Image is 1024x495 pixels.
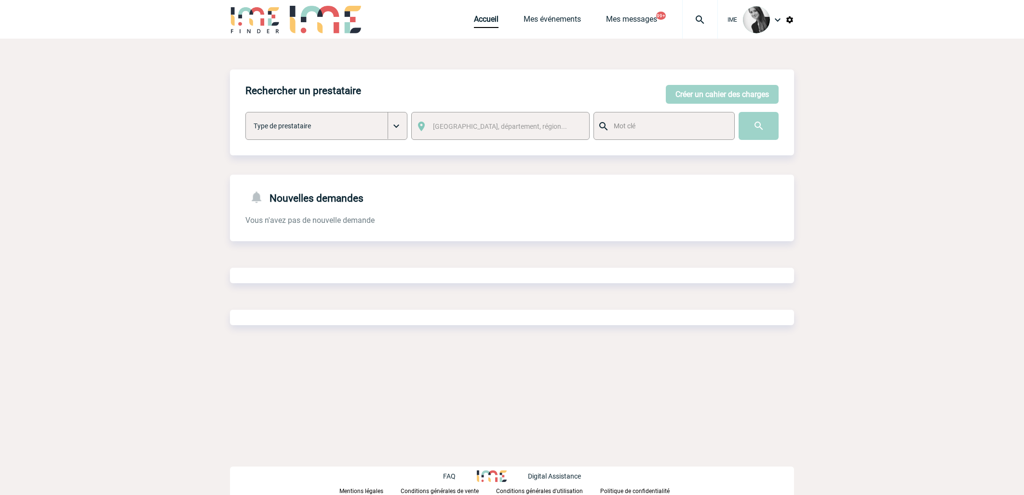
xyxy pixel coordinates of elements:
img: notifications-24-px-g.png [249,190,269,204]
button: 99+ [656,12,666,20]
input: Submit [739,112,779,140]
a: Mes événements [524,14,581,28]
p: Digital Assistance [528,472,581,480]
a: FAQ [443,471,477,480]
a: Accueil [474,14,499,28]
span: IME [728,16,737,23]
a: Mes messages [606,14,657,28]
a: Mentions légales [339,486,401,495]
img: IME-Finder [230,6,280,33]
h4: Rechercher un prestataire [245,85,361,96]
p: Politique de confidentialité [600,488,670,495]
h4: Nouvelles demandes [245,190,364,204]
p: Conditions générales de vente [401,488,479,495]
p: FAQ [443,472,456,480]
a: Conditions générales de vente [401,486,496,495]
span: Vous n'avez pas de nouvelle demande [245,216,375,225]
p: Conditions générales d'utilisation [496,488,583,495]
p: Mentions légales [339,488,383,495]
a: Politique de confidentialité [600,486,685,495]
span: [GEOGRAPHIC_DATA], département, région... [433,123,567,130]
a: Conditions générales d'utilisation [496,486,600,495]
img: 101050-0.jpg [743,6,770,33]
input: Mot clé [611,120,726,132]
img: http://www.idealmeetingsevents.fr/ [477,470,507,482]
